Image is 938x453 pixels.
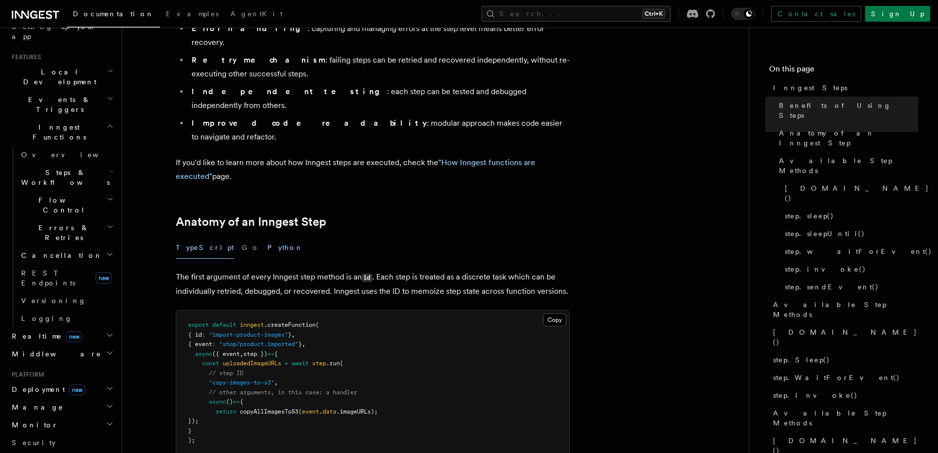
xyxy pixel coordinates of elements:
[243,350,267,357] span: step })
[160,3,225,27] a: Examples
[17,191,116,219] button: Flow Control
[192,55,325,65] strong: Retry mechanism
[8,53,41,61] span: Features
[267,350,274,357] span: =>
[769,351,918,369] a: step.Sleep()
[17,292,116,310] a: Versioning
[233,398,240,405] span: =>
[8,91,116,118] button: Events & Triggers
[230,10,283,18] span: AgentKit
[264,321,316,328] span: .createFunction
[312,360,326,367] span: step
[785,282,879,292] span: step.sendEvent()
[781,225,918,243] a: step.sleepUntil()
[21,151,123,159] span: Overview
[769,404,918,432] a: Available Step Methods
[176,156,570,183] p: If you'd like to learn more about how Inngest steps are executed, check the page.
[785,183,929,203] span: [DOMAIN_NAME]()
[773,83,847,93] span: Inngest Steps
[779,156,918,175] span: Available Step Methods
[785,211,834,221] span: step.sleep()
[176,237,234,259] button: TypeScript
[195,350,212,357] span: async
[773,390,858,400] span: step.Invoke()
[785,246,932,256] span: step.waitForEvent()
[769,386,918,404] a: step.Invoke()
[781,207,918,225] a: step.sleep()
[781,243,918,260] a: step.waitForEvent()
[189,85,570,112] li: : each step can be tested and debugged independently from others.
[17,195,107,215] span: Flow Control
[192,24,308,33] strong: Error handling
[8,434,116,452] a: Security
[8,416,116,434] button: Monitor
[216,408,236,415] span: return
[223,360,281,367] span: uploadedImageURLs
[785,229,865,239] span: step.sleepUntil()
[8,63,116,91] button: Local Development
[781,179,918,207] a: [DOMAIN_NAME]()
[773,408,918,428] span: Available Step Methods
[775,124,918,152] a: Anatomy of an Inngest Step
[202,331,205,338] span: :
[212,350,240,357] span: ({ event
[773,373,900,383] span: step.WaitForEvent()
[176,215,326,229] a: Anatomy of an Inngest Step
[291,360,309,367] span: await
[209,398,226,405] span: async
[188,321,209,328] span: export
[8,146,116,327] div: Inngest Functions
[298,341,302,348] span: }
[769,296,918,323] a: Available Step Methods
[731,8,755,20] button: Toggle dark mode
[775,152,918,179] a: Available Step Methods
[21,314,72,322] span: Logging
[176,270,570,298] p: The first argument of every Inngest step method is an . Each step is treated as a discrete task w...
[17,250,102,260] span: Cancellation
[8,381,116,398] button: Deploymentnew
[773,327,918,347] span: [DOMAIN_NAME]()
[209,389,357,396] span: // other arguments, in this case: a handler
[8,95,107,114] span: Events & Triggers
[779,128,918,148] span: Anatomy of an Inngest Step
[773,355,830,365] span: step.Sleep()
[17,146,116,164] a: Overview
[240,398,243,405] span: {
[775,97,918,124] a: Benefits of Using Steps
[17,310,116,327] a: Logging
[240,350,243,357] span: ,
[73,10,154,18] span: Documentation
[769,369,918,386] a: step.WaitForEvent()
[769,79,918,97] a: Inngest Steps
[543,314,566,326] button: Copy
[326,360,340,367] span: .run
[188,341,212,348] span: { event
[274,350,278,357] span: {
[188,427,192,434] span: }
[21,297,86,305] span: Versioning
[8,345,116,363] button: Middleware
[240,408,298,415] span: copyAllImagesToS3
[781,278,918,296] a: step.sendEvent()
[166,10,219,18] span: Examples
[773,300,918,319] span: Available Step Methods
[17,219,116,246] button: Errors & Retries
[212,321,236,328] span: default
[189,116,570,144] li: : modular approach makes code easier to navigate and refactor.
[643,9,665,19] kbd: Ctrl+K
[291,331,295,338] span: ,
[219,341,298,348] span: "shop/product.imported"
[8,122,106,142] span: Inngest Functions
[771,6,861,22] a: Contact sales
[769,323,918,351] a: [DOMAIN_NAME]()
[340,360,343,367] span: (
[8,371,44,379] span: Platform
[8,402,64,412] span: Manage
[288,331,291,338] span: }
[785,264,866,274] span: step.invoke()
[319,408,323,415] span: .
[67,3,160,28] a: Documentation
[209,379,274,386] span: "copy-images-to-s3"
[209,370,243,377] span: // step ID
[769,63,918,79] h4: On this page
